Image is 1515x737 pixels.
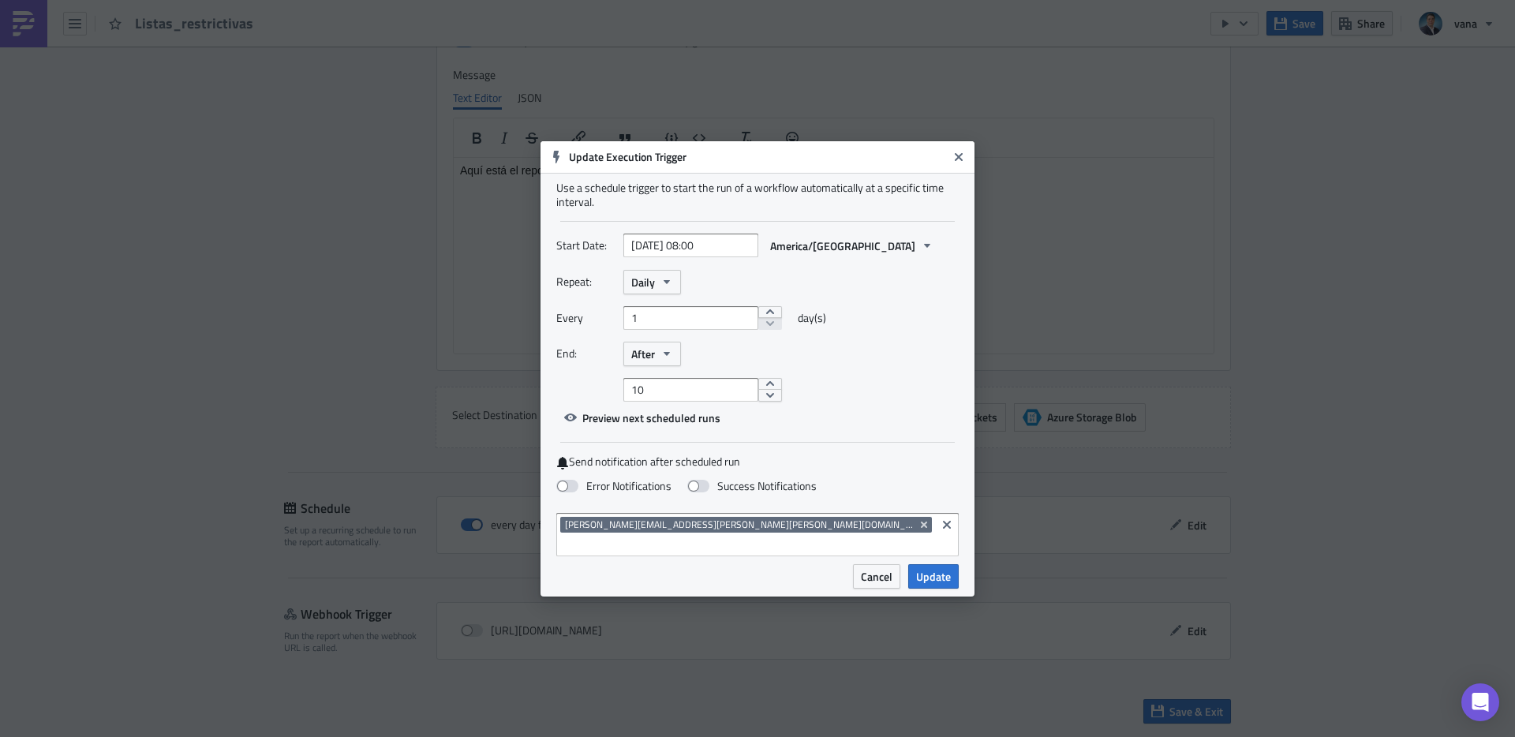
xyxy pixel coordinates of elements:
label: Start Date: [556,234,615,257]
label: Repeat: [556,270,615,294]
span: Preview next scheduled runs [582,410,720,426]
label: End: [556,342,615,365]
span: America/[GEOGRAPHIC_DATA] [770,238,915,254]
button: increment [758,378,782,391]
label: Error Notifications [556,479,671,493]
button: Daily [623,270,681,294]
div: Open Intercom Messenger [1461,683,1499,721]
label: Success Notifications [687,479,817,493]
button: Remove Tag [918,517,932,533]
span: Update [916,568,951,585]
span: day(s) [798,306,826,330]
button: Update [908,564,959,589]
button: Close [947,145,971,169]
button: increment [758,306,782,319]
span: [PERSON_NAME][EMAIL_ADDRESS][PERSON_NAME][PERSON_NAME][DOMAIN_NAME] [565,518,915,531]
button: Clear selected items [937,515,956,534]
button: After [623,342,681,366]
body: Rich Text Area. Press ALT-0 for help. [6,6,754,19]
p: Aquí está el reporte de verificación de listas restrictivas. [6,6,754,19]
label: Send notification after scheduled run [556,455,959,470]
span: Cancel [861,568,892,585]
h6: Update Execution Trigger [569,150,948,164]
button: decrement [758,317,782,330]
input: YYYY-MM-DD HH:mm [623,234,758,257]
button: America/[GEOGRAPHIC_DATA] [762,234,941,258]
label: Every [556,306,615,330]
button: decrement [758,389,782,402]
span: After [631,346,655,362]
button: Cancel [853,564,900,589]
div: Use a schedule trigger to start the run of a workflow automatically at a specific time interval. [556,181,959,209]
button: Preview next scheduled runs [556,406,728,430]
span: Daily [631,274,655,290]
